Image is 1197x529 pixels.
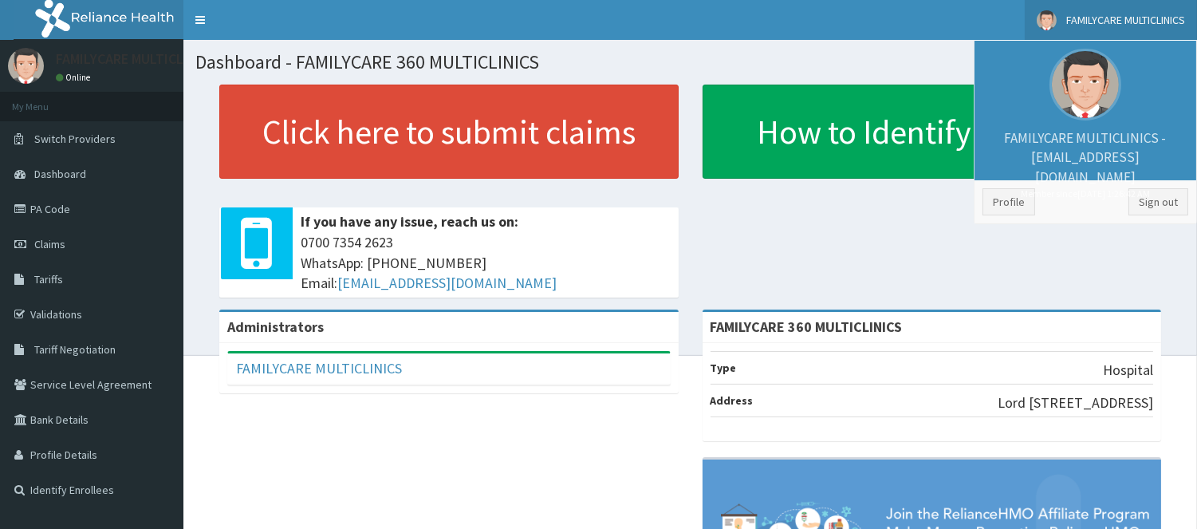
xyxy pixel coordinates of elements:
[227,318,324,336] b: Administrators
[34,272,63,286] span: Tariffs
[703,85,1162,179] a: How to Identify Enrollees
[34,132,116,146] span: Switch Providers
[1103,360,1153,381] p: Hospital
[711,318,903,336] strong: FAMILYCARE 360 MULTICLINICS
[982,188,1035,215] a: Profile
[34,342,116,357] span: Tariff Negotiation
[34,167,86,181] span: Dashboard
[34,237,65,251] span: Claims
[1066,13,1185,27] span: FAMILYCARE MULTICLINICS
[711,361,737,375] b: Type
[711,393,754,408] b: Address
[301,212,518,231] b: If you have any issue, reach us on:
[8,48,44,84] img: User Image
[1128,188,1188,215] a: Sign out
[1049,49,1121,120] img: User Image
[56,72,94,83] a: Online
[982,187,1188,200] small: Member since [DATE] 1:26:42 AM
[337,274,557,292] a: [EMAIL_ADDRESS][DOMAIN_NAME]
[219,85,679,179] a: Click here to submit claims
[236,359,402,377] a: FAMILYCARE MULTICLINICS
[56,52,217,66] p: FAMILYCARE MULTICLINICS
[195,52,1185,73] h1: Dashboard - FAMILYCARE 360 MULTICLINICS
[982,128,1188,200] p: FAMILYCARE MULTICLINICS - [EMAIL_ADDRESS][DOMAIN_NAME]
[1037,10,1057,30] img: User Image
[998,393,1153,413] p: Lord [STREET_ADDRESS]
[301,232,671,294] span: 0700 7354 2623 WhatsApp: [PHONE_NUMBER] Email:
